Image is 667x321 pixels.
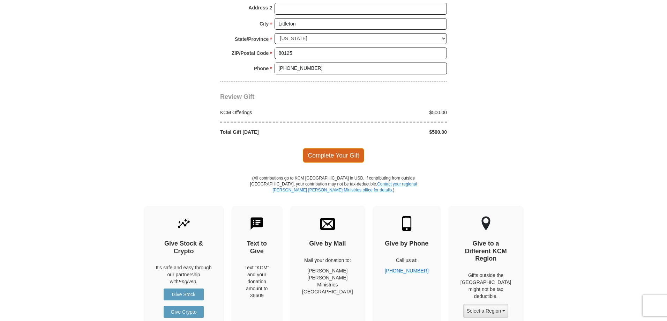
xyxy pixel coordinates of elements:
[320,216,335,231] img: envelope.svg
[217,129,334,136] div: Total Gift [DATE]
[235,34,269,44] strong: State/Province
[254,64,269,73] strong: Phone
[460,240,511,263] h4: Give to a Different KCM Region
[302,240,353,248] h4: Give by Mail
[250,175,417,206] p: (All contributions go to KCM [GEOGRAPHIC_DATA] in USD. If contributing from outside [GEOGRAPHIC_D...
[385,257,429,264] p: Call us at:
[302,257,353,264] p: Mail your donation to:
[164,289,204,300] a: Give Stock
[248,3,272,13] strong: Address 2
[177,216,191,231] img: give-by-stock.svg
[481,216,491,231] img: other-region
[385,268,429,273] a: [PHONE_NUMBER]
[243,240,271,255] h4: Text to Give
[156,240,212,255] h4: Give Stock & Crypto
[260,19,269,29] strong: City
[243,264,271,299] div: Text "KCM" and your donation amount to 36609
[217,109,334,116] div: KCM Offerings
[399,216,414,231] img: mobile.svg
[460,272,511,300] p: Gifts outside the [GEOGRAPHIC_DATA] might not be tax deductible.
[333,129,451,136] div: $500.00
[156,264,212,285] p: It's safe and easy through our partnership with
[303,148,365,163] span: Complete Your Gift
[333,109,451,116] div: $500.00
[220,93,254,100] span: Review Gift
[249,216,264,231] img: text-to-give.svg
[232,48,269,58] strong: ZIP/Postal Code
[385,240,429,248] h4: Give by Phone
[164,306,204,318] a: Give Crypto
[302,267,353,295] p: [PERSON_NAME] [PERSON_NAME] Ministries [GEOGRAPHIC_DATA]
[463,304,508,318] button: Select a Region
[179,279,197,284] i: Engiven.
